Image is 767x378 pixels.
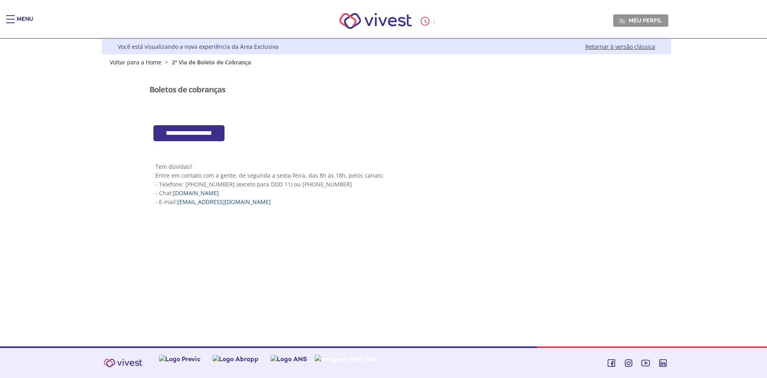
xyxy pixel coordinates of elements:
[173,189,219,197] a: [DOMAIN_NAME]
[163,58,170,66] span: >
[421,17,437,26] div: :
[17,15,33,31] div: Menu
[177,198,271,206] a: [EMAIL_ADDRESS][DOMAIN_NAME]
[330,4,421,38] img: Vivest
[118,43,278,50] div: Você está visualizando a nova experiência da Área Exclusiva
[315,355,376,363] img: Imagem ANS-SIG
[96,39,671,346] div: Vivest
[149,149,624,218] section: <span lang="pt-BR" dir="ltr">Visualizador do Conteúdo da Web</span> 1
[172,58,251,66] span: 2ª Via de Boleto de Cobrança
[619,18,625,24] img: Meu perfil
[270,355,307,363] img: Logo ANS
[585,43,655,50] a: Retornar à versão clássica
[149,85,225,94] h3: Boletos de cobranças
[613,14,668,26] a: Meu perfil
[110,58,161,66] a: Voltar para a Home
[155,162,618,206] p: Tem dúvidas? Entre em contato com a gente, de segunda a sexta-feira, das 8h às 18h, pelos canais:...
[629,17,662,24] span: Meu perfil
[149,125,624,142] section: <span lang="pt-BR" dir="ltr">Cob360 - Area Restrita - Emprestimos</span>
[159,355,201,363] img: Logo Previc
[149,73,624,117] section: <span lang="pt-BR" dir="ltr">Visualizador do Conteúdo da Web</span>
[213,355,258,363] img: Logo Abrapp
[99,354,147,372] img: Vivest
